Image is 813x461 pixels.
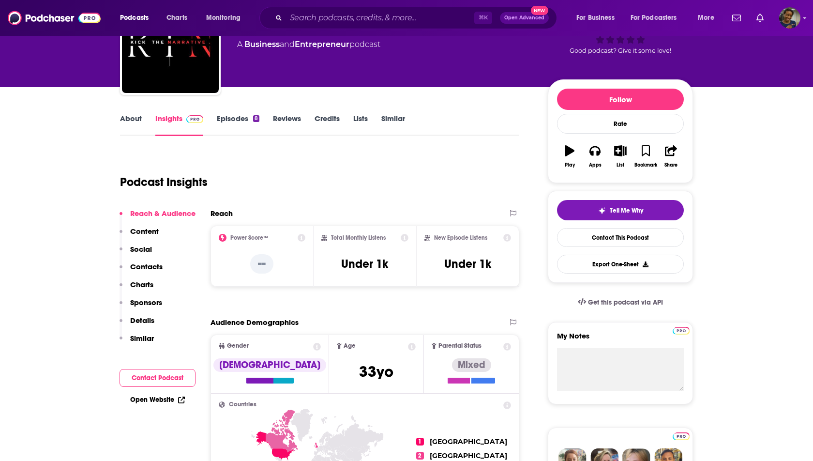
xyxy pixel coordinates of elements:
button: tell me why sparkleTell Me Why [557,200,684,220]
button: open menu [113,10,161,26]
a: Business [244,40,280,49]
span: New [531,6,548,15]
a: Show notifications dropdown [753,10,768,26]
button: Export One-Sheet [557,255,684,274]
div: Search podcasts, credits, & more... [269,7,566,29]
p: Reach & Audience [130,209,196,218]
button: Contact Podcast [120,369,196,387]
span: Good podcast? Give it some love! [570,47,671,54]
span: [GEOGRAPHIC_DATA] [430,451,507,460]
button: Details [120,316,154,334]
button: List [608,139,633,174]
a: Get this podcast via API [570,291,671,314]
span: and [280,40,295,49]
img: Podchaser Pro [673,432,690,440]
a: Reviews [273,114,301,136]
button: Sponsors [120,298,162,316]
a: Open Website [130,396,185,404]
span: For Podcasters [631,11,677,25]
p: Content [130,227,159,236]
div: List [617,162,624,168]
button: Charts [120,280,153,298]
span: For Business [576,11,615,25]
button: Content [120,227,159,245]
p: Social [130,245,152,254]
h2: Reach [211,209,233,218]
button: open menu [199,10,253,26]
button: open menu [691,10,726,26]
a: Lists [353,114,368,136]
h2: New Episode Listens [434,234,487,241]
img: Podchaser Pro [186,115,203,123]
span: More [698,11,714,25]
button: Share [659,139,684,174]
p: Charts [130,280,153,289]
span: Logged in as sabrinajohnson [779,7,800,29]
h3: Under 1k [341,257,388,271]
a: Contact This Podcast [557,228,684,247]
img: User Profile [779,7,800,29]
a: Similar [381,114,405,136]
button: Follow [557,89,684,110]
a: InsightsPodchaser Pro [155,114,203,136]
a: Charts [160,10,193,26]
button: Reach & Audience [120,209,196,227]
a: Pro website [673,325,690,335]
span: Gender [227,343,249,349]
h2: Audience Demographics [211,318,299,327]
span: Age [344,343,356,349]
span: 1 [416,438,424,446]
button: Similar [120,334,154,352]
p: Sponsors [130,298,162,307]
button: Show profile menu [779,7,800,29]
span: [GEOGRAPHIC_DATA] [430,437,507,446]
div: [DEMOGRAPHIC_DATA] [213,358,326,372]
label: My Notes [557,331,684,348]
div: Play [565,162,575,168]
h1: Podcast Insights [120,175,208,189]
div: Apps [589,162,602,168]
span: Parental Status [438,343,482,349]
input: Search podcasts, credits, & more... [286,10,474,26]
h2: Total Monthly Listens [331,234,386,241]
span: Tell Me Why [610,207,643,215]
a: Show notifications dropdown [728,10,745,26]
h2: Power Score™ [230,234,268,241]
button: open menu [570,10,627,26]
div: 8 [253,115,259,122]
span: 33 yo [359,362,393,381]
span: Monitoring [206,11,241,25]
button: Open AdvancedNew [500,12,549,24]
span: ⌘ K [474,12,492,24]
div: Bookmark [634,162,657,168]
button: Play [557,139,582,174]
a: Pro website [673,431,690,440]
p: Similar [130,334,154,343]
button: Contacts [120,262,163,280]
span: Get this podcast via API [588,298,663,307]
p: Details [130,316,154,325]
a: Episodes8 [217,114,259,136]
img: Podchaser - Follow, Share and Rate Podcasts [8,9,101,27]
a: About [120,114,142,136]
div: Share [664,162,677,168]
button: Social [120,245,152,262]
a: Credits [315,114,340,136]
p: -- [250,254,273,274]
span: Podcasts [120,11,149,25]
h3: Under 1k [444,257,491,271]
img: Podchaser Pro [673,327,690,335]
div: Mixed [452,358,491,372]
div: Rate [557,114,684,134]
button: Bookmark [633,139,658,174]
div: A podcast [237,39,380,50]
button: Apps [582,139,607,174]
img: tell me why sparkle [598,207,606,215]
a: Entrepreneur [295,40,349,49]
span: Charts [166,11,187,25]
span: Countries [229,401,256,408]
p: Contacts [130,262,163,271]
span: 2 [416,452,424,460]
button: open menu [624,10,691,26]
